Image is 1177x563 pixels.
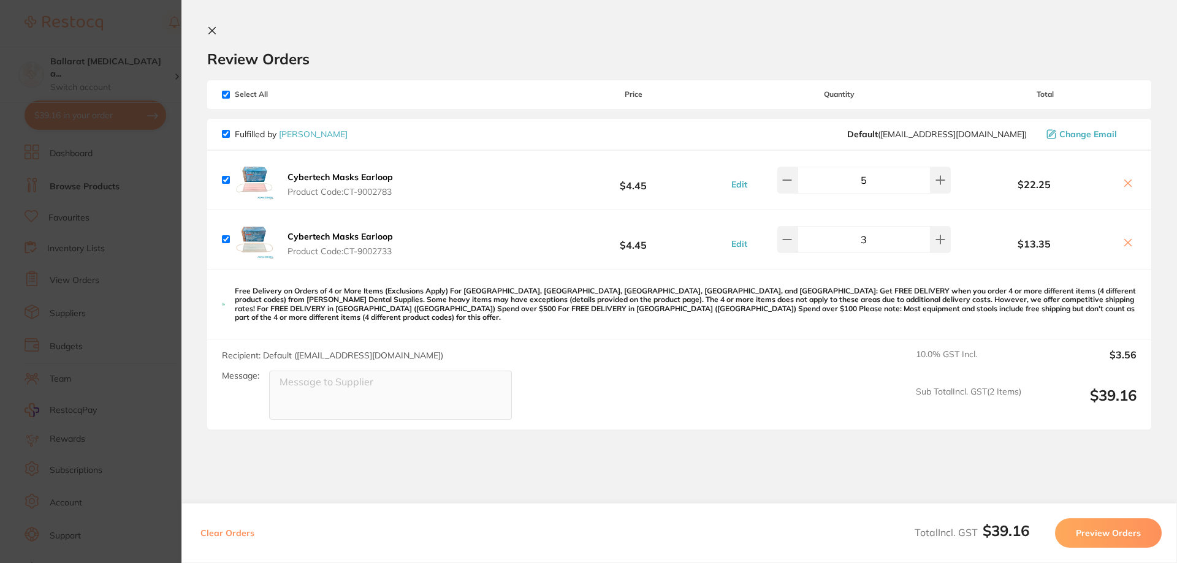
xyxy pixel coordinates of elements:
h2: Review Orders [207,50,1151,68]
button: Clear Orders [197,518,258,548]
a: [PERSON_NAME] [279,129,348,140]
output: $39.16 [1031,387,1137,420]
b: Default [847,129,878,140]
span: save@adamdental.com.au [847,129,1027,139]
button: Cybertech Masks Earloop Product Code:CT-9002783 [284,172,397,197]
span: Price [542,90,725,99]
output: $3.56 [1031,349,1137,376]
img: aXN3M3R2cg [235,161,274,200]
b: $39.16 [983,521,1029,540]
span: Total [954,90,1137,99]
button: Change Email [1043,129,1137,140]
span: Total Incl. GST [915,526,1029,538]
span: Product Code: CT-9002733 [288,246,393,256]
button: Cybertech Masks Earloop Product Code:CT-9002733 [284,231,397,257]
span: Change Email [1059,129,1117,139]
b: $22.25 [954,179,1114,190]
b: Cybertech Masks Earloop [288,231,393,242]
b: $4.45 [542,228,725,251]
button: Preview Orders [1055,518,1162,548]
button: Edit [728,179,751,190]
p: Fulfilled by [235,129,348,139]
span: Select All [222,90,345,99]
b: $4.45 [542,168,725,191]
label: Message: [222,371,259,381]
span: Quantity [725,90,954,99]
span: 10.0 % GST Incl. [916,349,1021,376]
span: Recipient: Default ( [EMAIL_ADDRESS][DOMAIN_NAME] ) [222,350,443,361]
img: emgyN2xlZQ [235,220,274,259]
b: Cybertech Masks Earloop [288,172,393,183]
span: Sub Total Incl. GST ( 2 Items) [916,387,1021,420]
b: $13.35 [954,238,1114,249]
span: Product Code: CT-9002783 [288,187,393,197]
p: Free Delivery on Orders of 4 or More Items (Exclusions Apply) For [GEOGRAPHIC_DATA], [GEOGRAPHIC_... [235,287,1137,322]
button: Edit [728,238,751,249]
